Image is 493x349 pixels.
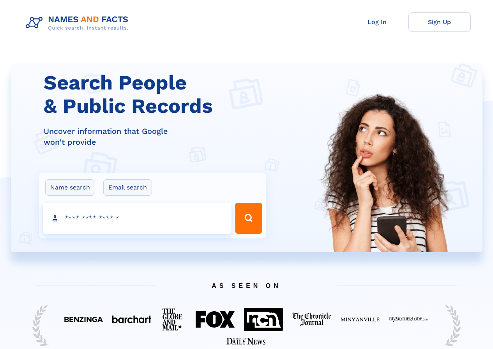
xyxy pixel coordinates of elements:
input: search input [43,203,231,234]
img: Featured on BarChart [112,316,151,323]
img: Featured on Starkville Daily News [226,338,265,345]
img: Featured on My Mother Lode [389,317,428,322]
div: Uncover information that Google won't provide [44,126,271,147]
a: Sign Up [408,12,471,32]
img: Logo Names and Facts [23,12,135,33]
label: Email search [103,179,152,196]
img: Featured on The Chronicle Journal [292,312,331,326]
img: Featured on Benzinga [64,317,103,322]
img: Featured on FOX 40 [196,311,235,328]
img: Featured on The Globe And Mail [161,307,186,332]
img: Search People and Public records [313,91,457,291]
a: Log In [346,12,408,32]
label: Name search [45,179,95,196]
img: Featured on Minyanville [341,317,380,322]
span: AS SEEN ON [25,273,469,299]
img: Featured on NCN [244,308,283,331]
button: Search Button [235,203,262,234]
h1: Search People & Public Records [44,71,271,118]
